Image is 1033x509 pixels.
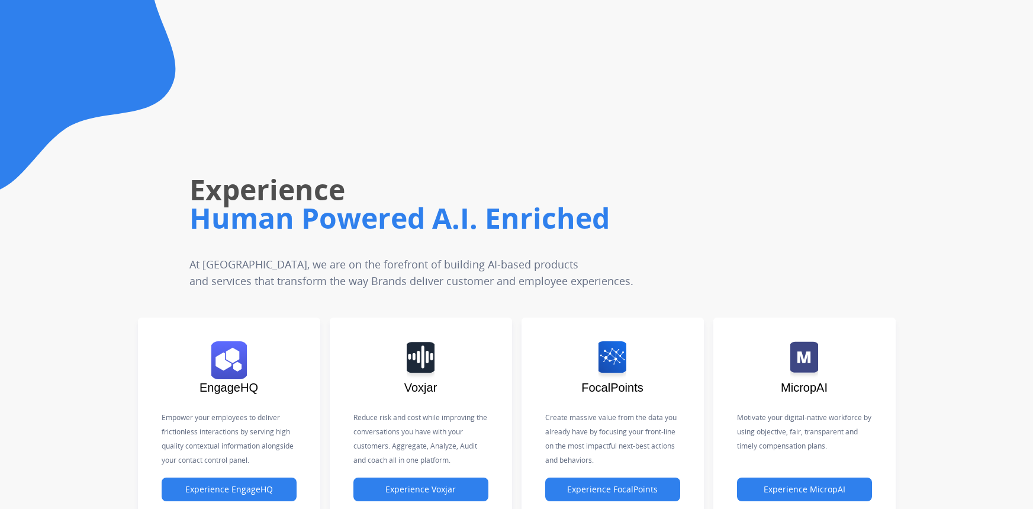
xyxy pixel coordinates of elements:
[353,485,488,495] a: Experience Voxjar
[737,485,872,495] a: Experience MicropAI
[162,411,297,468] p: Empower your employees to deliver frictionless interactions by serving high quality contextual in...
[189,256,657,289] p: At [GEOGRAPHIC_DATA], we are on the forefront of building AI-based products and services that tra...
[353,411,488,468] p: Reduce risk and cost while improving the conversations you have with your customers. Aggregate, A...
[598,341,626,379] img: logo
[189,171,733,209] h1: Experience
[407,341,435,379] img: logo
[162,478,297,501] button: Experience EngageHQ
[162,485,297,495] a: Experience EngageHQ
[353,478,488,501] button: Experience Voxjar
[545,478,680,501] button: Experience FocalPoints
[545,411,680,468] p: Create massive value from the data you already have by focusing your front-line on the most impac...
[199,381,258,394] span: EngageHQ
[781,381,828,394] span: MicropAI
[189,199,733,237] h1: Human Powered A.I. Enriched
[581,381,643,394] span: FocalPoints
[737,411,872,453] p: Motivate your digital-native workforce by using objective, fair, transparent and timely compensat...
[545,485,680,495] a: Experience FocalPoints
[404,381,437,394] span: Voxjar
[211,341,247,379] img: logo
[737,478,872,501] button: Experience MicropAI
[790,341,818,379] img: logo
